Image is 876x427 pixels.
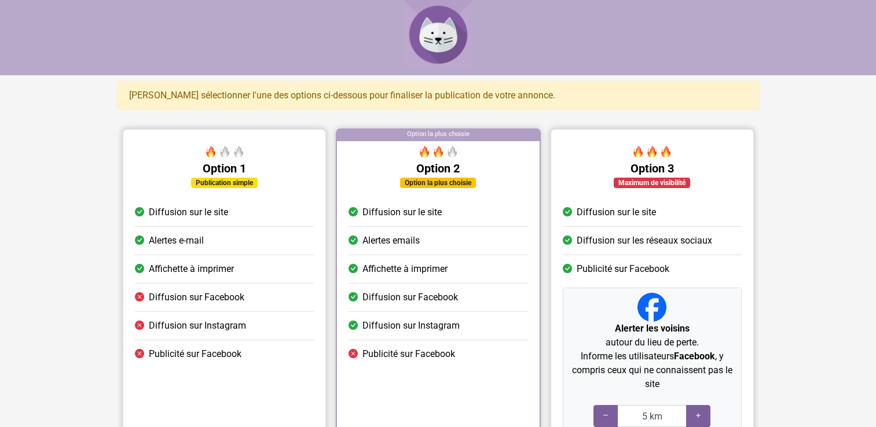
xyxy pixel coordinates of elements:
[135,161,314,175] h5: Option 1
[567,322,736,349] p: autour du lieu de perte.
[362,262,448,276] span: Affichette à imprimer
[637,293,666,322] img: Facebook
[362,234,420,248] span: Alertes emails
[576,234,712,248] span: Diffusion sur les réseaux sociaux
[562,161,741,175] h5: Option 3
[576,262,669,276] span: Publicité sur Facebook
[149,290,244,304] span: Diffusion sur Facebook
[400,178,476,188] div: Option la plus choisie
[362,290,458,304] span: Diffusion sur Facebook
[149,319,246,333] span: Diffusion sur Instagram
[149,347,241,361] span: Publicité sur Facebook
[614,323,689,334] strong: Alerter les voisins
[337,130,539,141] div: Option la plus choisie
[191,178,258,188] div: Publication simple
[362,205,442,219] span: Diffusion sur le site
[149,262,234,276] span: Affichette à imprimer
[614,178,690,188] div: Maximum de visibilité
[567,349,736,391] p: Informe les utilisateurs , y compris ceux qui ne connaissent pas le site
[576,205,655,219] span: Diffusion sur le site
[362,319,460,333] span: Diffusion sur Instagram
[673,351,714,362] strong: Facebook
[149,205,228,219] span: Diffusion sur le site
[117,81,760,110] div: [PERSON_NAME] sélectionner l'une des options ci-dessous pour finaliser la publication de votre an...
[149,234,204,248] span: Alertes e-mail
[349,161,527,175] h5: Option 2
[362,347,455,361] span: Publicité sur Facebook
